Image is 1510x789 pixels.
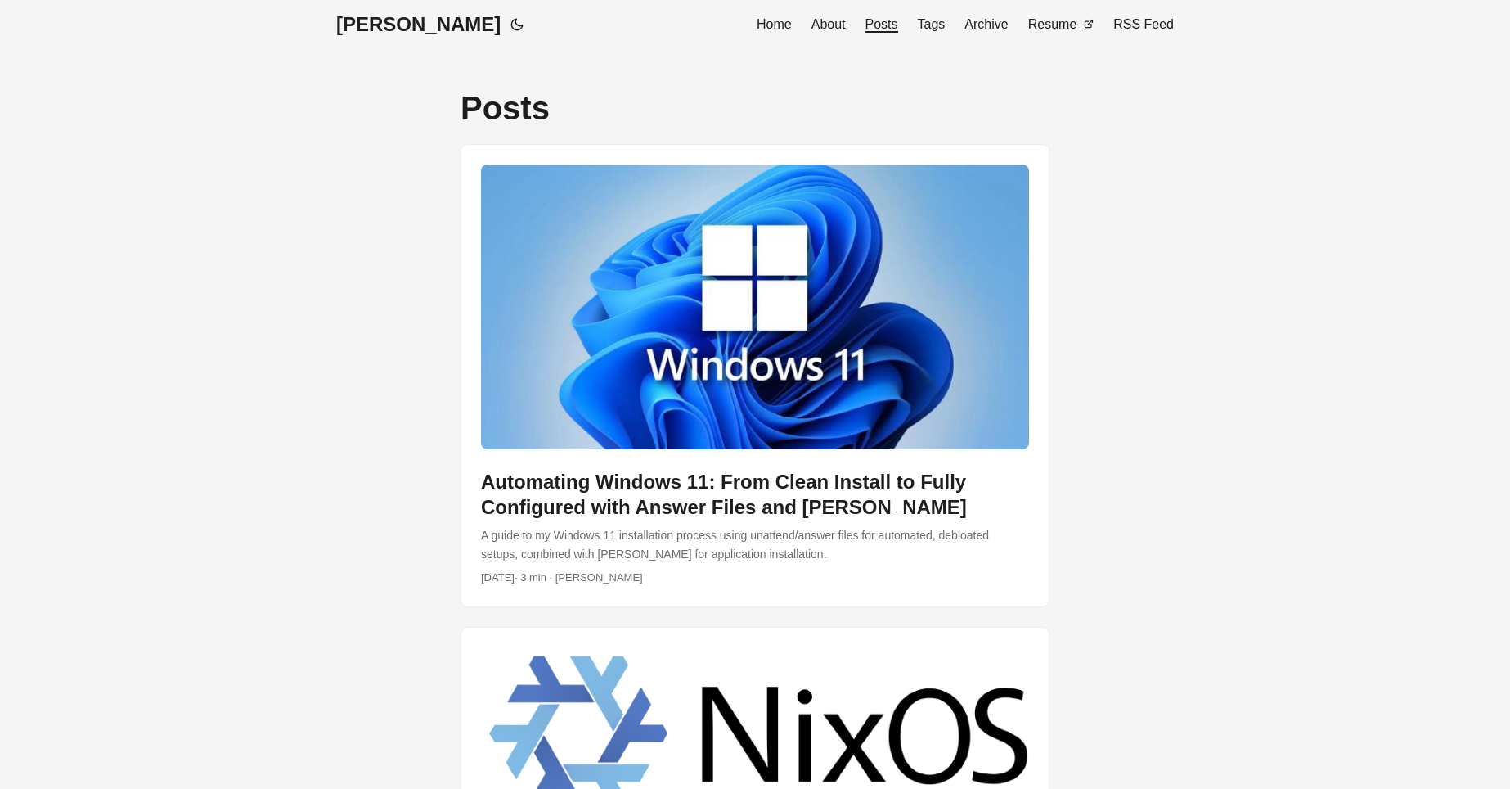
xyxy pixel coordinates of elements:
[865,17,898,33] span: Posts
[918,17,946,31] span: Tags
[461,88,1049,128] h1: Posts
[461,145,1049,606] a: post link to Automating Windows 11: From Clean Install to Fully Configured with Answer Files and ...
[964,17,1008,31] span: Archive
[1113,17,1174,31] span: RSS Feed
[811,17,846,31] span: About
[1028,17,1077,31] span: Resume
[757,17,792,31] span: Home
